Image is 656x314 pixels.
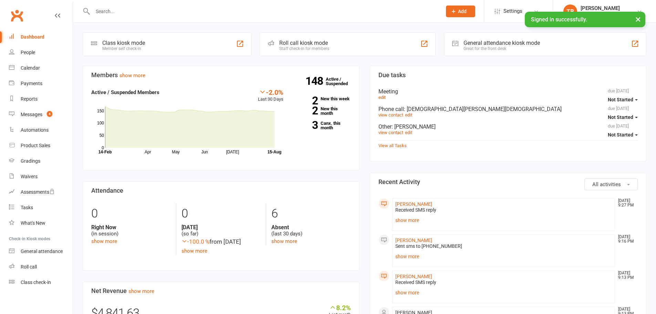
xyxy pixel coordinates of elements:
[378,123,638,130] div: Other
[279,40,329,46] div: Roll call kiosk mode
[181,248,207,254] a: show more
[9,259,73,275] a: Roll call
[392,123,436,130] span: : [PERSON_NAME]
[279,46,329,51] div: Staff check-in for members
[91,224,171,231] strong: Right Now
[9,107,73,122] a: Messages 4
[9,138,73,153] a: Product Sales
[91,238,117,244] a: show more
[378,106,638,112] div: Phone call
[21,65,40,71] div: Calendar
[8,7,25,24] a: Clubworx
[91,72,351,79] h3: Members
[405,130,412,135] a: edit
[632,12,644,27] button: ×
[21,96,38,102] div: Reports
[395,215,612,225] a: show more
[271,238,297,244] a: show more
[21,81,42,86] div: Payments
[458,9,467,14] span: Add
[405,112,412,118] a: edit
[9,244,73,259] a: General attendance kiosk mode
[503,3,522,19] span: Settings
[581,5,636,11] div: [PERSON_NAME]
[271,224,351,231] strong: Absent
[47,111,52,117] span: 4
[9,122,73,138] a: Automations
[608,129,638,141] button: Not Started
[464,40,540,46] div: General attendance kiosk mode
[294,95,318,106] strong: 2
[181,203,261,224] div: 0
[119,72,145,79] a: show more
[258,88,283,96] div: -2.0%
[21,158,40,164] div: Gradings
[294,105,318,116] strong: 2
[378,130,403,135] a: view contact
[21,220,45,226] div: What's New
[378,143,407,148] a: View all Tasks
[395,252,612,261] a: show more
[329,304,351,311] div: 8.2%
[305,76,326,86] strong: 148
[378,72,638,79] h3: Due tasks
[181,224,261,237] div: (so far)
[378,88,638,95] div: Meeting
[531,16,587,23] span: Signed in successfully.
[21,264,37,270] div: Roll call
[395,274,432,279] a: [PERSON_NAME]
[9,169,73,184] a: Waivers
[91,224,171,237] div: (in session)
[592,181,621,188] span: All activities
[21,205,33,210] div: Tasks
[294,121,351,130] a: 3Canx. this month
[608,114,633,120] span: Not Started
[271,224,351,237] div: (last 30 days)
[91,187,351,194] h3: Attendance
[395,201,432,207] a: [PERSON_NAME]
[9,275,73,290] a: Class kiosk mode
[181,237,261,246] div: from [DATE]
[395,237,432,243] a: [PERSON_NAME]
[608,132,633,138] span: Not Started
[584,179,638,190] button: All activities
[395,280,612,285] div: Received SMS reply
[91,203,171,224] div: 0
[378,112,403,118] a: view contact
[271,203,351,224] div: 6
[21,280,51,285] div: Class check-in
[294,97,351,101] a: 2New this week
[404,106,562,112] span: : [DEMOGRAPHIC_DATA][PERSON_NAME][DEMOGRAPHIC_DATA]
[21,112,42,117] div: Messages
[21,50,35,55] div: People
[9,91,73,107] a: Reports
[581,11,636,18] div: Empty Hands Martial Arts
[128,288,154,294] a: show more
[102,46,145,51] div: Member self check-in
[615,271,637,280] time: [DATE] 9:13 PM
[395,243,462,249] span: Sent sms to [PHONE_NUMBER]
[21,189,55,195] div: Assessments
[378,179,638,185] h3: Recent Activity
[9,153,73,169] a: Gradings
[9,29,73,45] a: Dashboard
[91,287,351,294] h3: Net Revenue
[608,97,633,102] span: Not Started
[181,224,261,231] strong: [DATE]
[446,6,475,17] button: Add
[9,184,73,200] a: Assessments
[395,207,612,213] div: Received SMS reply
[294,107,351,115] a: 2New this month
[21,143,50,148] div: Product Sales
[9,200,73,215] a: Tasks
[563,4,577,18] div: TB
[608,111,638,123] button: Not Started
[615,235,637,244] time: [DATE] 9:16 PM
[9,45,73,60] a: People
[464,46,540,51] div: Great for the front desk
[9,76,73,91] a: Payments
[9,60,73,76] a: Calendar
[378,95,386,100] a: edit
[91,89,159,95] strong: Active / Suspended Members
[258,88,283,103] div: Last 30 Days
